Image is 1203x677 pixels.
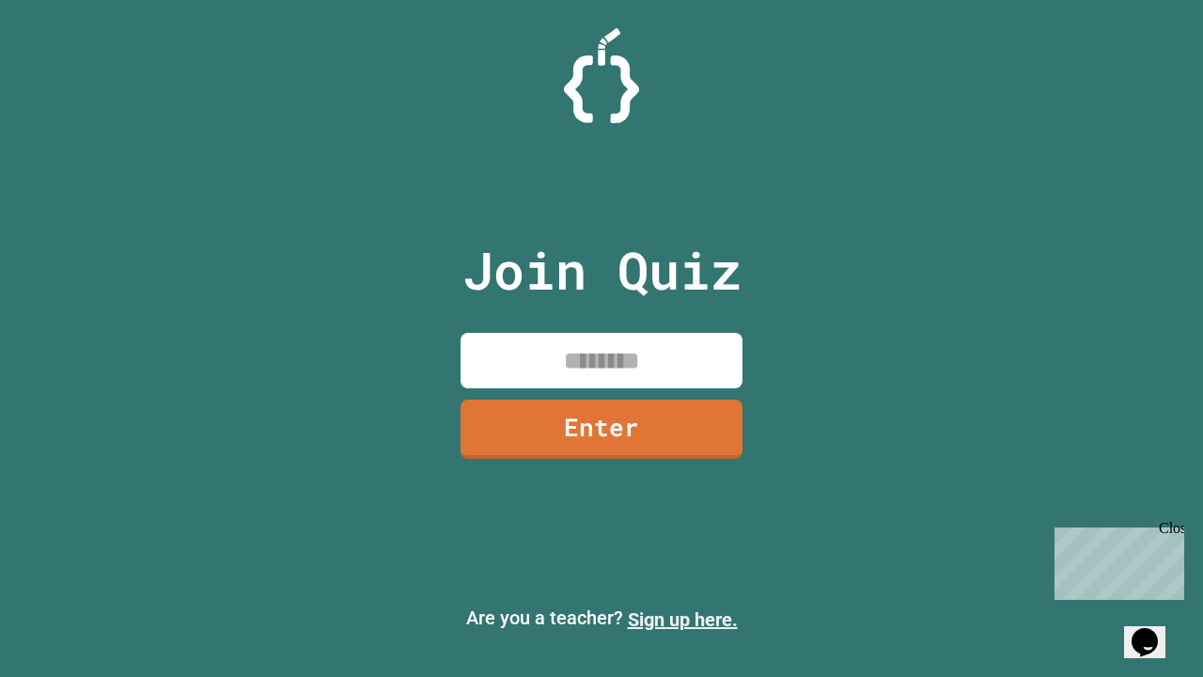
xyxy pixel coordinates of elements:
p: Join Quiz [462,231,742,309]
img: Logo.svg [564,28,639,123]
p: Are you a teacher? [15,604,1188,634]
iframe: chat widget [1124,602,1184,658]
iframe: chat widget [1047,520,1184,600]
a: Sign up here. [628,608,738,631]
div: Chat with us now!Close [8,8,130,119]
a: Enter [461,400,742,459]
